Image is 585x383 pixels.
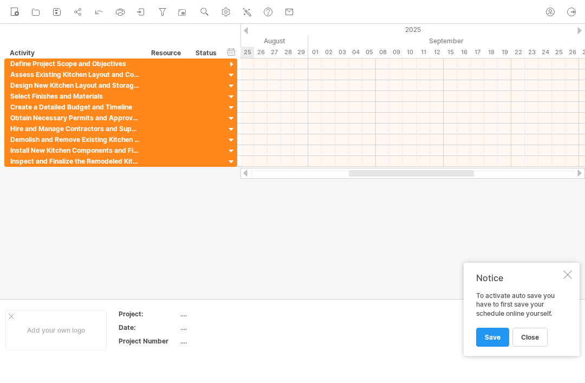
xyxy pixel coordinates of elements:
[5,310,107,350] div: Add your own logo
[10,113,140,123] div: Obtain Necessary Permits and Approvals
[180,336,271,346] div: ....
[521,333,539,341] span: close
[10,48,140,59] div: Activity
[10,145,140,155] div: Install New Kitchen Components and Finishes
[196,48,219,59] div: Status
[10,69,140,80] div: Assess Existing Kitchen Layout and Condition
[10,124,140,134] div: Hire and Manage Contractors and Suppliers
[389,47,403,58] div: Tuesday, 9 September 2025
[10,80,140,90] div: Design New Kitchen Layout and Storage Solutions
[151,48,184,59] div: Resource
[349,47,362,58] div: Thursday, 4 September 2025
[281,47,295,58] div: Thursday, 28 August 2025
[430,47,444,58] div: Friday, 12 September 2025
[457,47,471,58] div: Tuesday, 16 September 2025
[10,91,140,101] div: Select Finishes and Materials
[180,323,271,332] div: ....
[254,47,268,58] div: Tuesday, 26 August 2025
[525,47,538,58] div: Tuesday, 23 September 2025
[498,47,511,58] div: Friday, 19 September 2025
[308,47,322,58] div: Monday, 1 September 2025
[335,47,349,58] div: Wednesday, 3 September 2025
[240,47,254,58] div: Monday, 25 August 2025
[376,47,389,58] div: Monday, 8 September 2025
[119,323,178,332] div: Date:
[180,309,271,319] div: ....
[119,336,178,346] div: Project Number
[552,47,565,58] div: Thursday, 25 September 2025
[444,47,457,58] div: Monday, 15 September 2025
[511,47,525,58] div: Monday, 22 September 2025
[10,59,140,69] div: Define Project Scope and Objectives
[565,47,579,58] div: Friday, 26 September 2025
[512,328,548,347] a: close
[476,291,561,346] div: To activate auto save you have to first save your schedule online yourself.
[10,156,140,166] div: Inspect and Finalize the Remodeled Kitchen
[295,47,308,58] div: Friday, 29 August 2025
[268,47,281,58] div: Wednesday, 27 August 2025
[417,47,430,58] div: Thursday, 11 September 2025
[476,272,561,283] div: Notice
[10,102,140,112] div: Create a Detailed Budget and Timeline
[119,309,178,319] div: Project:
[485,333,500,341] span: Save
[403,47,417,58] div: Wednesday, 10 September 2025
[322,47,335,58] div: Tuesday, 2 September 2025
[471,47,484,58] div: Wednesday, 17 September 2025
[362,47,376,58] div: Friday, 5 September 2025
[538,47,552,58] div: Wednesday, 24 September 2025
[476,328,509,347] a: Save
[484,47,498,58] div: Thursday, 18 September 2025
[10,134,140,145] div: Demolish and Remove Existing Kitchen Elements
